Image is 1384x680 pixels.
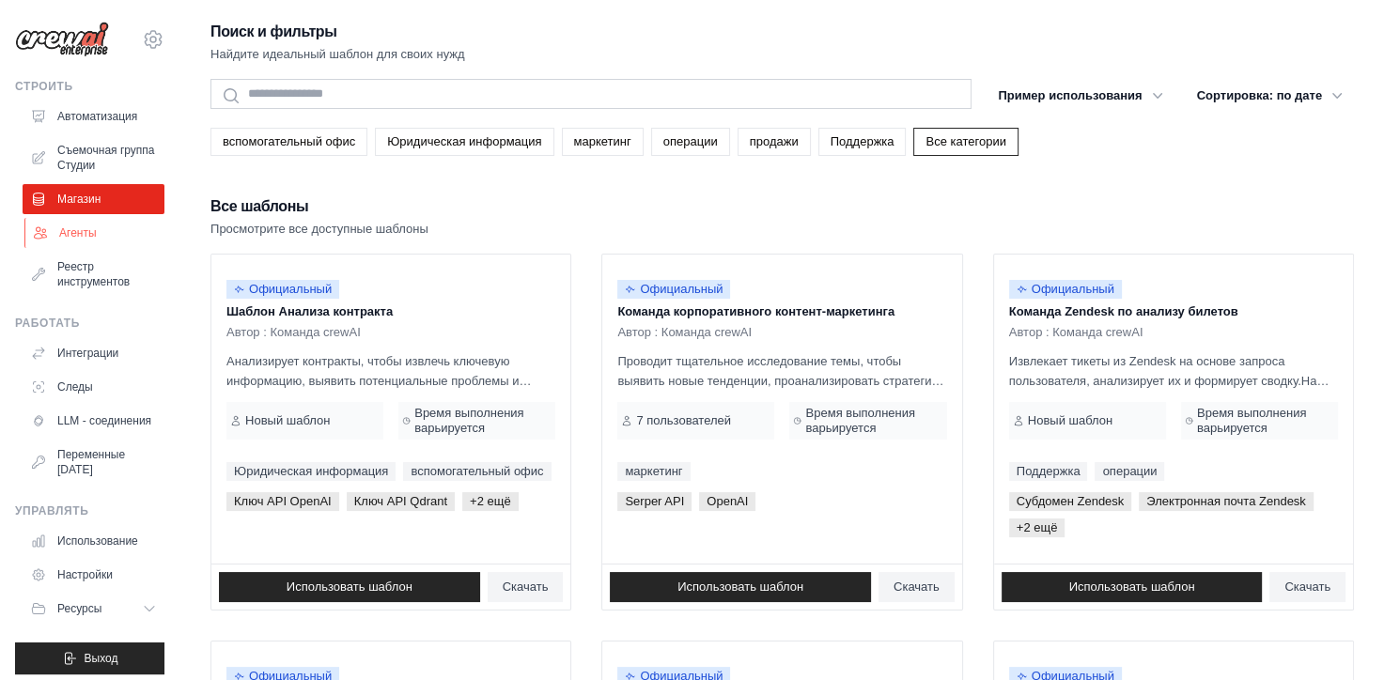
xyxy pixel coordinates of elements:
ya-tr-span: Время выполнения варьируется [805,406,914,435]
a: Все категории [913,128,1018,156]
ya-tr-span: Команда корпоративного контент-маркетинга [617,304,894,318]
a: Автоматизация [23,101,164,131]
a: вспомогательный офис [210,128,367,156]
ya-tr-span: Скачать [894,580,940,594]
ya-tr-span: Реестр инструментов [57,259,157,289]
ya-tr-span: вспомогательный офис [223,134,355,148]
ya-tr-span: Сортировка: по дате [1197,86,1323,105]
button: Ресурсы [23,594,164,624]
ya-tr-span: Анализирует контракты, чтобы извлечь ключевую информацию, выявить потенциальные проблемы и предос... [226,354,531,448]
ya-tr-span: Использование [57,533,138,549]
a: Использовать шаблон [610,572,871,602]
ya-tr-span: Новый шаблон [245,413,330,427]
button: Выход [15,642,164,674]
ya-tr-span: Время выполнения варьируется [414,406,523,435]
ya-tr-span: Строить [15,80,73,93]
a: продажи [738,128,811,156]
ya-tr-span: Автор : Команда crewAI [1009,325,1143,339]
ya-tr-span: +2 ещё [470,494,511,509]
a: LLM - соединения [23,406,164,436]
ya-tr-span: Официальный [640,282,723,297]
ya-tr-span: Проводит тщательное исследование темы, чтобы выявить новые тенденции, проанализировать стратегии ... [617,354,943,427]
ya-tr-span: Настройки [57,567,113,582]
ya-tr-span: маркетинг [625,464,682,479]
ya-tr-span: Использовать шаблон [677,580,803,594]
ya-tr-span: Автор : Команда crewAI [617,325,752,339]
a: Юридическая информация [226,462,396,481]
ya-tr-span: Автоматизация [57,109,137,124]
ya-tr-span: Субдомен Zendesk [1017,494,1125,509]
ya-tr-span: Serper API [625,494,684,509]
ya-tr-span: 7 пользователей [636,413,731,427]
ya-tr-span: Выход [85,652,118,665]
a: Скачать [879,572,955,602]
a: маркетинг [617,462,690,481]
ya-tr-span: Работать [15,317,80,330]
ya-tr-span: продажи [750,134,799,148]
ya-tr-span: Переменные [DATE] [57,447,157,477]
a: Использование [23,526,164,556]
ya-tr-span: Извлекает тикеты из Zendesk на основе запроса пользователя, анализирует их и формирует сводку. [1009,354,1301,388]
ya-tr-span: операции [1102,464,1157,479]
ya-tr-span: Юридическая информация [387,134,541,148]
ya-tr-span: Съемочная группа Студии [57,143,157,173]
ya-tr-span: Агенты [59,225,97,240]
ya-tr-span: OpenAI [707,494,748,509]
ya-tr-span: LLM - соединения [57,413,151,428]
a: Использовать шаблон [1002,572,1263,602]
ya-tr-span: Новый шаблон [1028,413,1112,427]
ya-tr-span: Найдите идеальный шаблон для своих нужд [210,47,465,61]
a: Следы [23,372,164,402]
ya-tr-span: Время выполнения варьируется [1197,406,1306,435]
ya-tr-span: Скачать [503,580,549,594]
img: Логотип [15,22,109,57]
a: операции [1095,462,1164,481]
ya-tr-span: маркетинг [574,134,631,148]
a: Интеграции [23,338,164,368]
ya-tr-span: Электронная почта Zendesk [1146,494,1305,509]
ya-tr-span: Просмотрите все доступные шаблоны [210,222,428,236]
ya-tr-span: Управлять [15,504,88,518]
ya-tr-span: Автор : Команда crewAI [226,325,361,339]
ya-tr-span: Использовать шаблон [287,580,412,594]
a: Съемочная группа Студии [23,135,164,180]
a: вспомогательный офис [403,462,551,481]
a: маркетинг [562,128,644,156]
ya-tr-span: Все категории [925,134,1005,148]
ya-tr-span: Ключ API Qdrant [354,494,447,509]
ya-tr-span: Скачать [1284,580,1330,594]
a: Скачать [488,572,564,602]
ya-tr-span: Поддержка [1017,464,1081,479]
ya-tr-span: Ресурсы [57,602,101,615]
button: Пример использования [987,79,1174,113]
ya-tr-span: Интеграции [57,346,118,361]
ya-tr-span: Юридическая информация [234,464,388,479]
ya-tr-span: +2 ещё [1017,520,1058,535]
ya-tr-span: Поиск и фильтры [210,23,336,39]
ya-tr-span: Следы [57,379,93,394]
ya-tr-span: Все шаблоны [210,198,308,214]
a: Поддержка [1009,462,1088,481]
a: операции [651,128,730,156]
a: Агенты [24,218,166,248]
a: Настройки [23,560,164,590]
ya-tr-span: Использовать шаблон [1068,580,1194,594]
a: Переменные [DATE] [23,440,164,485]
ya-tr-span: Официальный [1032,282,1114,297]
ya-tr-span: вспомогательный офис [411,464,543,479]
a: Магазин [23,184,164,214]
ya-tr-span: Официальный [249,282,332,297]
a: Реестр инструментов [23,252,164,297]
ya-tr-span: Магазин [57,192,101,207]
ya-tr-span: операции [663,134,718,148]
a: Скачать [1269,572,1345,602]
ya-tr-span: Шаблон Анализа контракта [226,304,393,318]
ya-tr-span: Пример использования [998,86,1142,105]
ya-tr-span: Поддержка [831,134,894,148]
ya-tr-span: Команда Zendesk по анализу билетов [1009,304,1238,318]
a: Юридическая информация [375,128,553,156]
a: Использовать шаблон [219,572,480,602]
ya-tr-span: Ключ API OpenAI [234,494,332,509]
button: Сортировка: по дате [1186,79,1355,113]
a: Поддержка [818,128,907,156]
